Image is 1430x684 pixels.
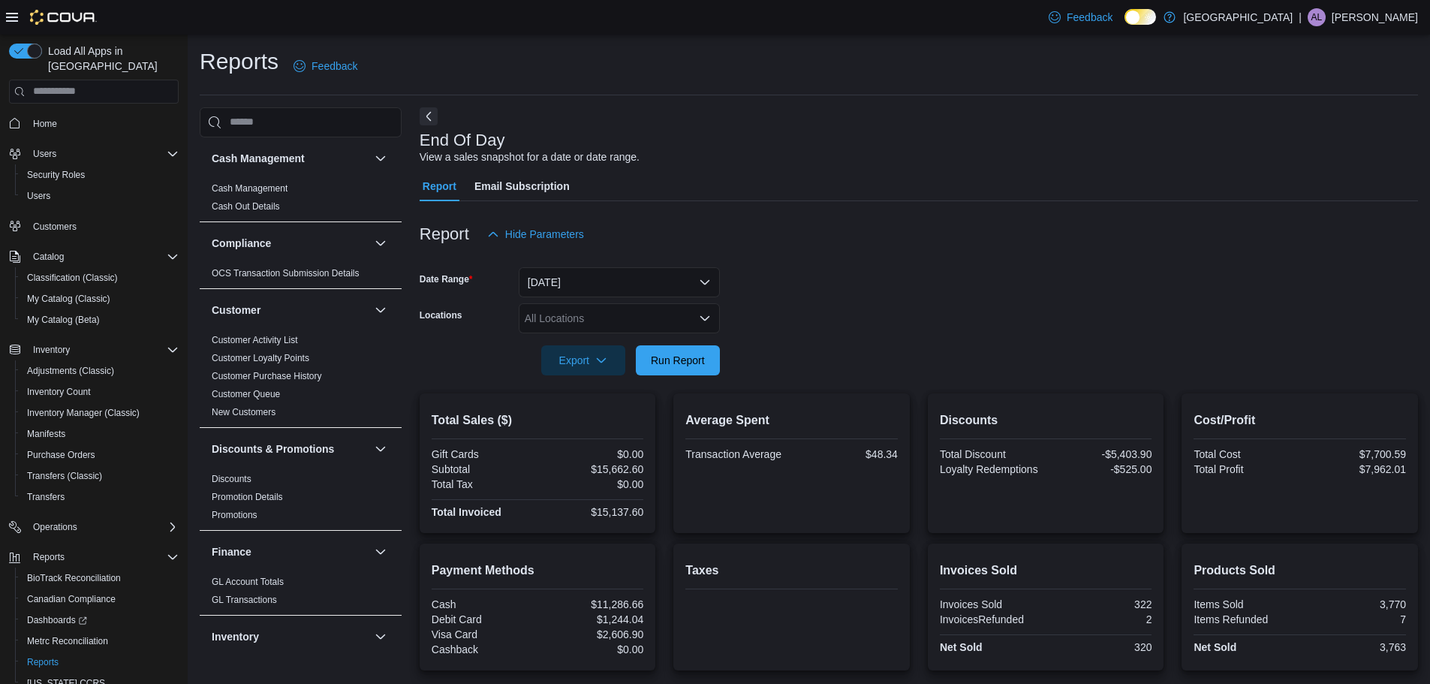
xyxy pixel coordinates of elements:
a: Canadian Compliance [21,590,122,608]
span: Reports [33,551,65,563]
span: Transfers [27,491,65,503]
span: OCS Transaction Submission Details [212,267,360,279]
h2: Discounts [940,411,1152,429]
strong: Net Sold [1194,641,1236,653]
button: My Catalog (Beta) [15,309,185,330]
span: Feedback [312,59,357,74]
span: Operations [27,518,179,536]
button: Inventory [212,629,369,644]
button: Metrc Reconciliation [15,631,185,652]
span: Catalog [27,248,179,266]
a: GL Transactions [212,595,277,605]
span: Canadian Compliance [27,593,116,605]
span: Purchase Orders [21,446,179,464]
span: My Catalog (Classic) [27,293,110,305]
button: Inventory Count [15,381,185,402]
span: Customer Queue [212,388,280,400]
button: Customer [212,303,369,318]
div: Finance [200,573,402,615]
a: Dashboards [21,611,93,629]
div: 320 [1049,641,1152,653]
span: Dark Mode [1124,25,1125,26]
span: Email Subscription [474,171,570,201]
span: Export [550,345,616,375]
span: Home [27,114,179,133]
a: Customer Queue [212,389,280,399]
button: Transfers [15,487,185,508]
div: 3,763 [1303,641,1406,653]
div: Gift Cards [432,448,534,460]
a: Adjustments (Classic) [21,362,120,380]
span: My Catalog (Beta) [21,311,179,329]
button: Cash Management [372,149,390,167]
h2: Total Sales ($) [432,411,644,429]
button: Transfers (Classic) [15,466,185,487]
label: Date Range [420,273,473,285]
button: Run Report [636,345,720,375]
span: Promotion Details [212,491,283,503]
a: New Customers [212,407,275,417]
a: Purchase Orders [21,446,101,464]
div: Angel Little [1308,8,1326,26]
button: Users [27,145,62,163]
a: Users [21,187,56,205]
span: Run Report [651,353,705,368]
span: Customer Loyalty Points [212,352,309,364]
div: Visa Card [432,628,534,640]
span: Manifests [27,428,65,440]
a: OCS Transaction Submission Details [212,268,360,279]
p: [GEOGRAPHIC_DATA] [1183,8,1293,26]
a: Classification (Classic) [21,269,124,287]
span: Users [21,187,179,205]
div: -$525.00 [1049,463,1152,475]
a: Dashboards [15,610,185,631]
div: Total Profit [1194,463,1296,475]
h3: Finance [212,544,251,559]
div: InvoicesRefunded [940,613,1043,625]
span: Inventory [27,341,179,359]
h2: Taxes [685,562,898,580]
div: $15,137.60 [540,506,643,518]
a: Home [27,115,63,133]
div: Customer [200,331,402,427]
span: Metrc Reconciliation [21,632,179,650]
button: Reports [27,548,71,566]
button: Home [3,113,185,134]
span: New Customers [212,406,275,418]
a: Customer Activity List [212,335,298,345]
h2: Average Spent [685,411,898,429]
span: Inventory Count [27,386,91,398]
a: Inventory Manager (Classic) [21,404,146,422]
a: My Catalog (Classic) [21,290,116,308]
h2: Invoices Sold [940,562,1152,580]
span: Inventory [33,344,70,356]
span: Classification (Classic) [27,272,118,284]
a: Reports [21,653,65,671]
button: BioTrack Reconciliation [15,568,185,589]
span: Transfers [21,488,179,506]
span: BioTrack Reconciliation [27,572,121,584]
span: Discounts [212,473,251,485]
a: Feedback [288,51,363,81]
div: 3,770 [1303,598,1406,610]
span: GL Transactions [212,594,277,606]
a: BioTrack Reconciliation [21,569,127,587]
span: Customer Activity List [212,334,298,346]
button: Customers [3,215,185,237]
div: Discounts & Promotions [200,470,402,530]
span: Feedback [1067,10,1112,25]
span: Customers [27,217,179,236]
button: Reports [15,652,185,673]
strong: Total Invoiced [432,506,501,518]
button: Users [3,143,185,164]
span: Load All Apps in [GEOGRAPHIC_DATA] [42,44,179,74]
span: Cash Management [212,182,288,194]
h3: Compliance [212,236,271,251]
span: Inventory Count [21,383,179,401]
button: Manifests [15,423,185,444]
button: Inventory [372,628,390,646]
span: Operations [33,521,77,533]
button: Purchase Orders [15,444,185,466]
button: Operations [27,518,83,536]
span: GL Account Totals [212,576,284,588]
